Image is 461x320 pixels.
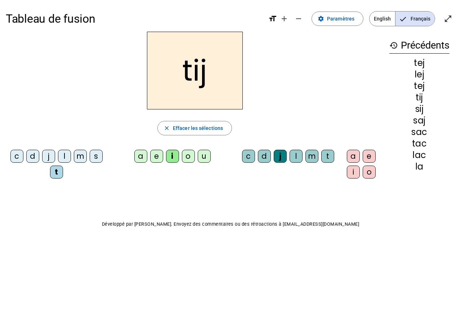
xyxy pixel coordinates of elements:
[277,12,291,26] button: Augmenter la taille de la police
[389,151,449,159] div: lac
[389,128,449,136] div: sac
[321,150,334,163] div: t
[50,166,63,179] div: t
[441,12,455,26] button: Entrer en plein écran
[291,12,306,26] button: Diminuer la taille de la police
[290,150,303,163] div: l
[389,59,449,67] div: tej
[74,150,87,163] div: m
[389,93,449,102] div: tij
[389,82,449,90] div: tej
[6,7,263,30] h1: Tableau de fusion
[389,162,449,171] div: la
[274,150,287,163] div: j
[318,15,324,22] mat-icon: settings
[312,12,363,26] button: Paramètres
[363,150,376,163] div: e
[347,166,360,179] div: i
[389,139,449,148] div: tac
[182,150,195,163] div: o
[389,116,449,125] div: saj
[173,124,223,132] span: Effacer les sélections
[58,150,71,163] div: l
[90,150,103,163] div: s
[294,14,303,23] mat-icon: remove
[369,11,435,26] mat-button-toggle-group: Language selection
[327,14,354,23] span: Paramètres
[198,150,211,163] div: u
[166,150,179,163] div: i
[42,150,55,163] div: j
[347,150,360,163] div: a
[150,150,163,163] div: e
[268,14,277,23] mat-icon: format_size
[389,70,449,79] div: lej
[305,150,318,163] div: m
[164,125,170,131] mat-icon: close
[10,150,23,163] div: c
[280,14,288,23] mat-icon: add
[389,105,449,113] div: sij
[6,220,455,229] p: Développé par [PERSON_NAME]. Envoyez des commentaires ou des rétroactions à [EMAIL_ADDRESS][DOMAI...
[389,37,449,54] h3: Précédents
[389,41,398,50] mat-icon: history
[26,150,39,163] div: d
[147,32,243,109] h2: tij
[134,150,147,163] div: a
[258,150,271,163] div: d
[370,12,395,26] span: English
[157,121,232,135] button: Effacer les sélections
[363,166,376,179] div: o
[242,150,255,163] div: c
[395,12,435,26] span: Français
[444,14,452,23] mat-icon: open_in_full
